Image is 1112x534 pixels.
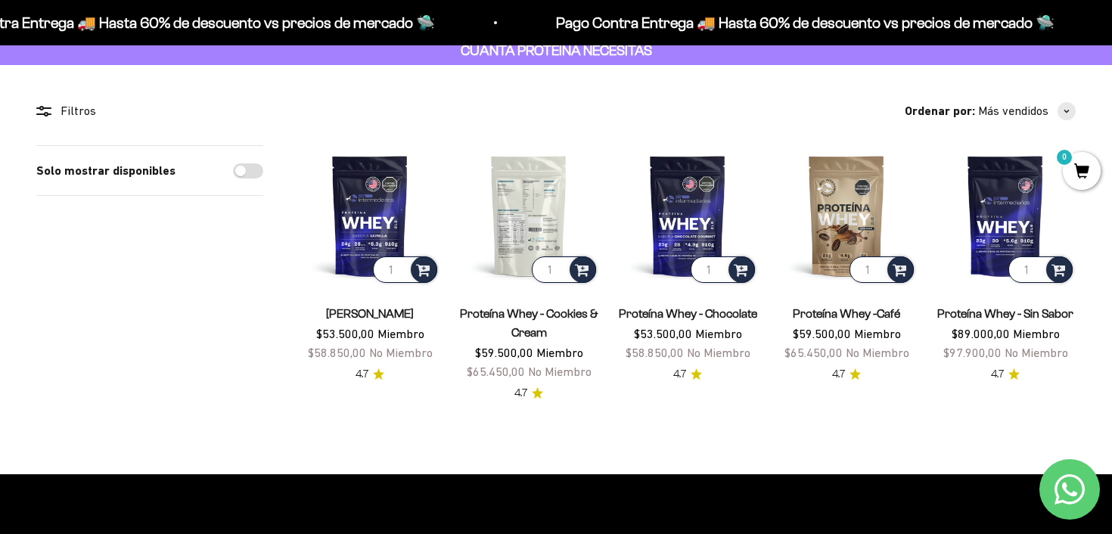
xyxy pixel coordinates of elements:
span: Miembro [854,327,901,340]
span: Ordenar por: [905,101,975,121]
span: 4.7 [356,366,368,383]
button: Más vendidos [978,101,1076,121]
a: 4.74.7 de 5.0 estrellas [673,366,702,383]
label: Solo mostrar disponibles [36,161,175,181]
a: Proteína Whey -Café [793,307,900,320]
span: No Miembro [1005,346,1068,359]
a: 0 [1063,164,1101,181]
mark: 0 [1055,148,1073,166]
span: No Miembro [369,346,433,359]
img: Proteína Whey - Cookies & Cream [458,145,599,286]
span: No Miembro [687,346,750,359]
span: Miembro [1013,327,1060,340]
span: Miembro [695,327,742,340]
strong: CUANTA PROTEÍNA NECESITAS [461,42,652,58]
span: $53.500,00 [316,327,374,340]
a: 4.74.7 de 5.0 estrellas [832,366,861,383]
span: 4.7 [991,366,1004,383]
a: [PERSON_NAME] [326,307,414,320]
span: 4.7 [514,385,527,402]
span: Miembro [536,346,583,359]
span: 4.7 [673,366,686,383]
span: 4.7 [832,366,845,383]
span: No Miembro [528,365,592,378]
span: $59.500,00 [793,327,851,340]
span: $58.850,00 [626,346,684,359]
span: $59.500,00 [475,346,533,359]
span: $53.500,00 [634,327,692,340]
a: Proteína Whey - Sin Sabor [937,307,1073,320]
a: 4.74.7 de 5.0 estrellas [356,366,384,383]
span: Más vendidos [978,101,1048,121]
p: Pago Contra Entrega 🚚 Hasta 60% de descuento vs precios de mercado 🛸 [548,11,1046,35]
span: $58.850,00 [308,346,366,359]
span: $65.450,00 [784,346,843,359]
span: $65.450,00 [467,365,525,378]
div: Filtros [36,101,263,121]
a: 4.74.7 de 5.0 estrellas [514,385,543,402]
a: Proteína Whey - Chocolate [619,307,757,320]
span: Miembro [377,327,424,340]
span: $97.900,00 [943,346,1002,359]
span: No Miembro [846,346,909,359]
a: 4.74.7 de 5.0 estrellas [991,366,1020,383]
a: Proteína Whey - Cookies & Cream [460,307,598,339]
span: $89.000,00 [952,327,1010,340]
